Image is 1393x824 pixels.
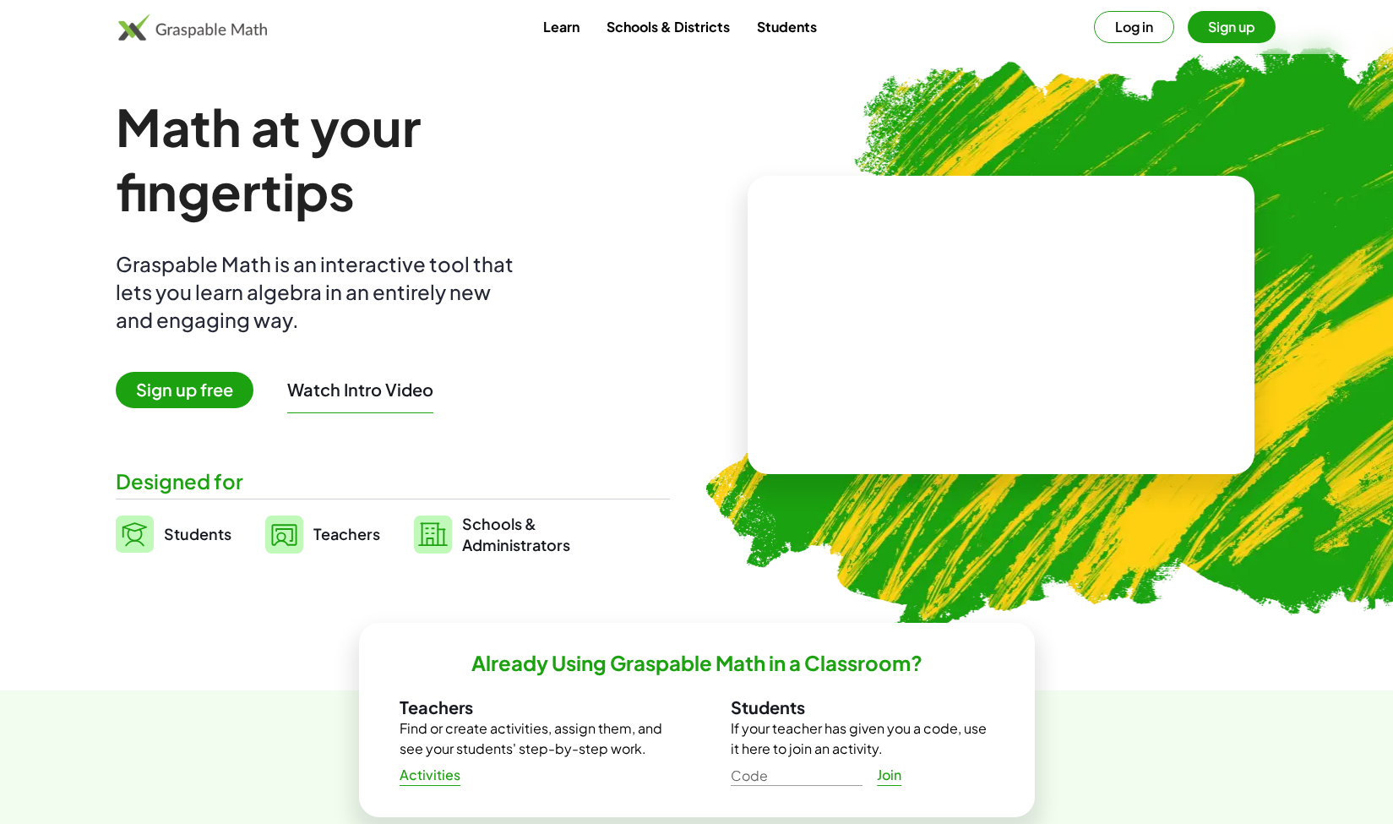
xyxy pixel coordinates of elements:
[414,516,452,554] img: svg%3e
[116,372,253,408] span: Sign up free
[743,11,830,42] a: Students
[400,696,663,718] h3: Teachers
[287,379,433,401] button: Watch Intro Video
[862,760,917,790] a: Join
[731,718,994,759] p: If your teacher has given you a code, use it here to join an activity.
[471,650,922,676] h2: Already Using Graspable Math in a Classroom?
[116,95,653,223] h1: Math at your fingertips
[400,718,663,759] p: Find or create activities, assign them, and see your students' step-by-step work.
[400,767,461,784] span: Activities
[265,516,303,554] img: svg%3e
[874,262,1128,389] video: What is this? This is dynamic math notation. Dynamic math notation plays a central role in how Gr...
[414,513,570,555] a: Schools &Administrators
[462,513,570,555] span: Schools & Administrators
[386,760,475,790] a: Activities
[593,11,743,42] a: Schools & Districts
[877,767,902,784] span: Join
[265,513,380,555] a: Teachers
[530,11,593,42] a: Learn
[313,524,380,543] span: Teachers
[116,467,670,495] div: Designed for
[1094,11,1174,43] button: Log in
[116,516,154,553] img: svg%3e
[164,524,231,543] span: Students
[116,513,231,555] a: Students
[116,250,521,334] div: Graspable Math is an interactive tool that lets you learn algebra in an entirely new and engaging...
[1188,11,1276,43] button: Sign up
[731,696,994,718] h3: Students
